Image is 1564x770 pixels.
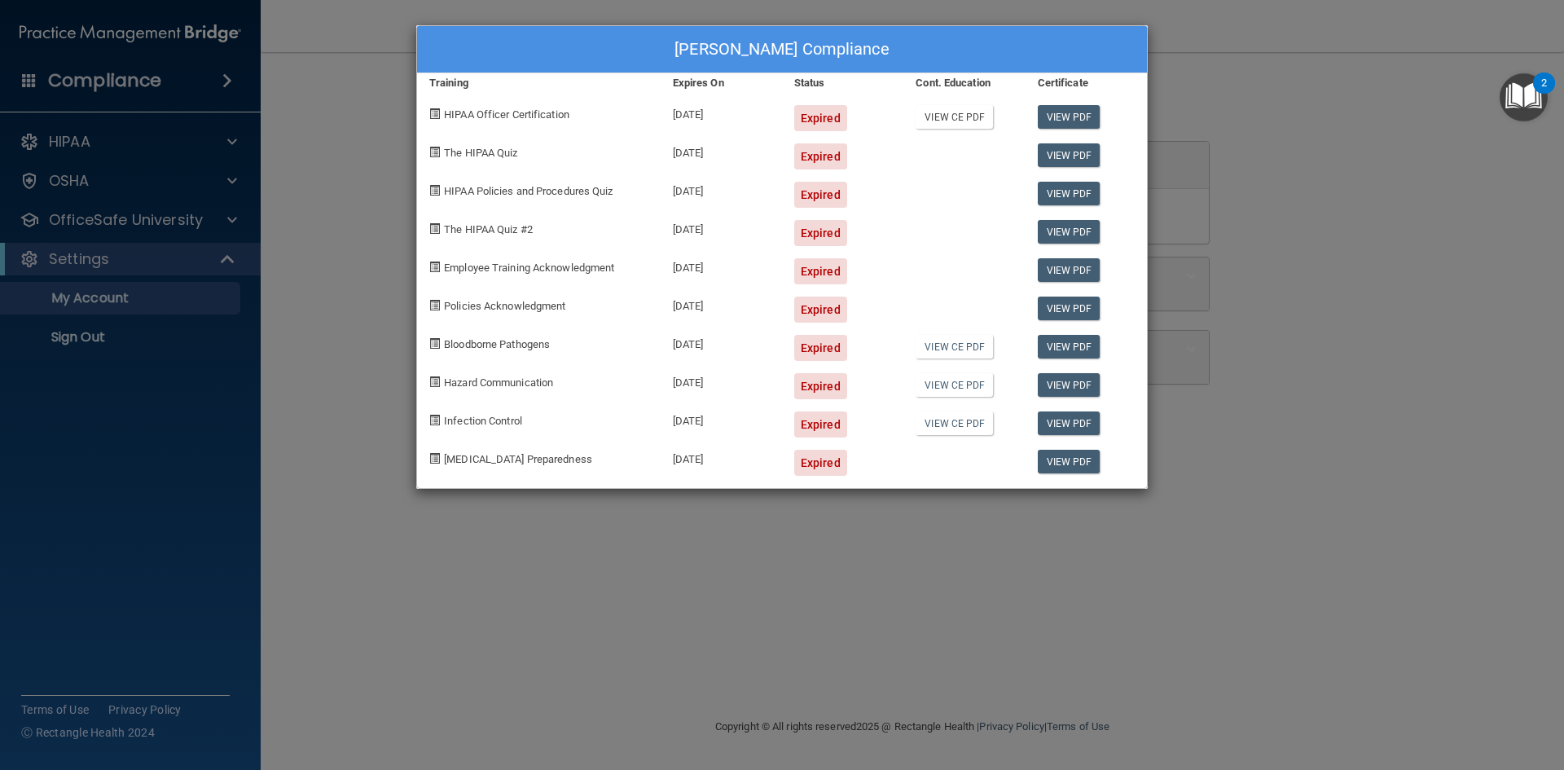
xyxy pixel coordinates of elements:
[661,284,782,323] div: [DATE]
[916,335,993,359] a: View CE PDF
[661,208,782,246] div: [DATE]
[661,399,782,438] div: [DATE]
[794,450,847,476] div: Expired
[1038,335,1101,359] a: View PDF
[444,338,550,350] span: Bloodborne Pathogens
[1038,297,1101,320] a: View PDF
[782,73,903,93] div: Status
[1038,220,1101,244] a: View PDF
[1038,258,1101,282] a: View PDF
[1038,450,1101,473] a: View PDF
[444,453,592,465] span: [MEDICAL_DATA] Preparedness
[661,131,782,169] div: [DATE]
[916,105,993,129] a: View CE PDF
[1541,83,1547,104] div: 2
[1038,411,1101,435] a: View PDF
[794,335,847,361] div: Expired
[661,169,782,208] div: [DATE]
[794,373,847,399] div: Expired
[794,297,847,323] div: Expired
[1500,73,1548,121] button: Open Resource Center, 2 new notifications
[444,376,553,389] span: Hazard Communication
[916,373,993,397] a: View CE PDF
[417,26,1147,73] div: [PERSON_NAME] Compliance
[444,262,614,274] span: Employee Training Acknowledgment
[661,246,782,284] div: [DATE]
[417,73,661,93] div: Training
[903,73,1025,93] div: Cont. Education
[661,438,782,476] div: [DATE]
[444,185,613,197] span: HIPAA Policies and Procedures Quiz
[794,182,847,208] div: Expired
[794,220,847,246] div: Expired
[1038,143,1101,167] a: View PDF
[794,411,847,438] div: Expired
[661,73,782,93] div: Expires On
[794,105,847,131] div: Expired
[444,300,565,312] span: Policies Acknowledgment
[444,223,533,235] span: The HIPAA Quiz #2
[444,415,522,427] span: Infection Control
[1038,182,1101,205] a: View PDF
[1038,105,1101,129] a: View PDF
[794,143,847,169] div: Expired
[1038,373,1101,397] a: View PDF
[794,258,847,284] div: Expired
[661,93,782,131] div: [DATE]
[1026,73,1147,93] div: Certificate
[661,361,782,399] div: [DATE]
[661,323,782,361] div: [DATE]
[916,411,993,435] a: View CE PDF
[444,108,569,121] span: HIPAA Officer Certification
[444,147,517,159] span: The HIPAA Quiz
